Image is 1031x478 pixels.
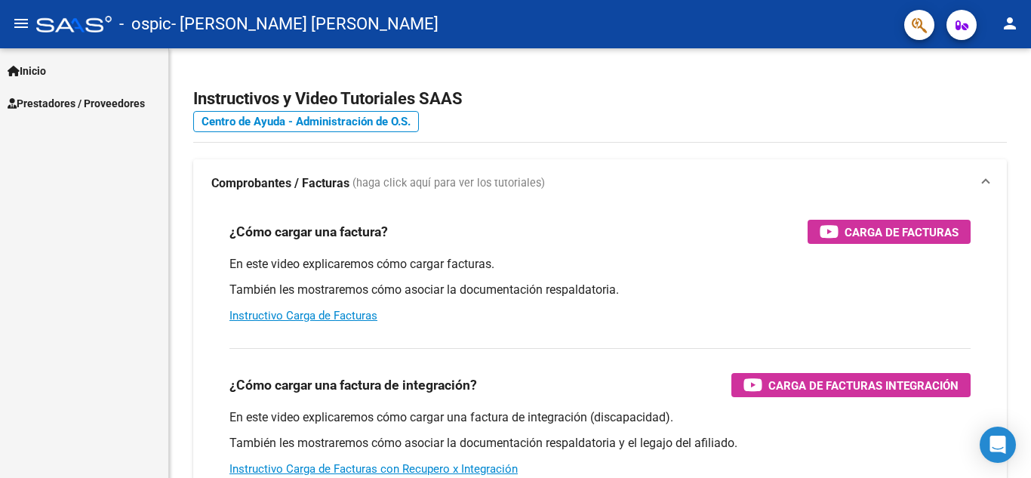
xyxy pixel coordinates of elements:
[808,220,971,244] button: Carga de Facturas
[768,376,959,395] span: Carga de Facturas Integración
[229,309,377,322] a: Instructivo Carga de Facturas
[12,14,30,32] mat-icon: menu
[229,435,971,452] p: También les mostraremos cómo asociar la documentación respaldatoria y el legajo del afiliado.
[229,256,971,273] p: En este video explicaremos cómo cargar facturas.
[1001,14,1019,32] mat-icon: person
[845,223,959,242] span: Carga de Facturas
[229,409,971,426] p: En este video explicaremos cómo cargar una factura de integración (discapacidad).
[352,175,545,192] span: (haga click aquí para ver los tutoriales)
[193,85,1007,113] h2: Instructivos y Video Tutoriales SAAS
[980,427,1016,463] div: Open Intercom Messenger
[229,221,388,242] h3: ¿Cómo cargar una factura?
[731,373,971,397] button: Carga de Facturas Integración
[211,175,349,192] strong: Comprobantes / Facturas
[119,8,171,41] span: - ospic
[193,159,1007,208] mat-expansion-panel-header: Comprobantes / Facturas (haga click aquí para ver los tutoriales)
[229,462,518,476] a: Instructivo Carga de Facturas con Recupero x Integración
[171,8,439,41] span: - [PERSON_NAME] [PERSON_NAME]
[229,375,477,396] h3: ¿Cómo cargar una factura de integración?
[193,111,419,132] a: Centro de Ayuda - Administración de O.S.
[229,282,971,298] p: También les mostraremos cómo asociar la documentación respaldatoria.
[8,95,145,112] span: Prestadores / Proveedores
[8,63,46,79] span: Inicio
